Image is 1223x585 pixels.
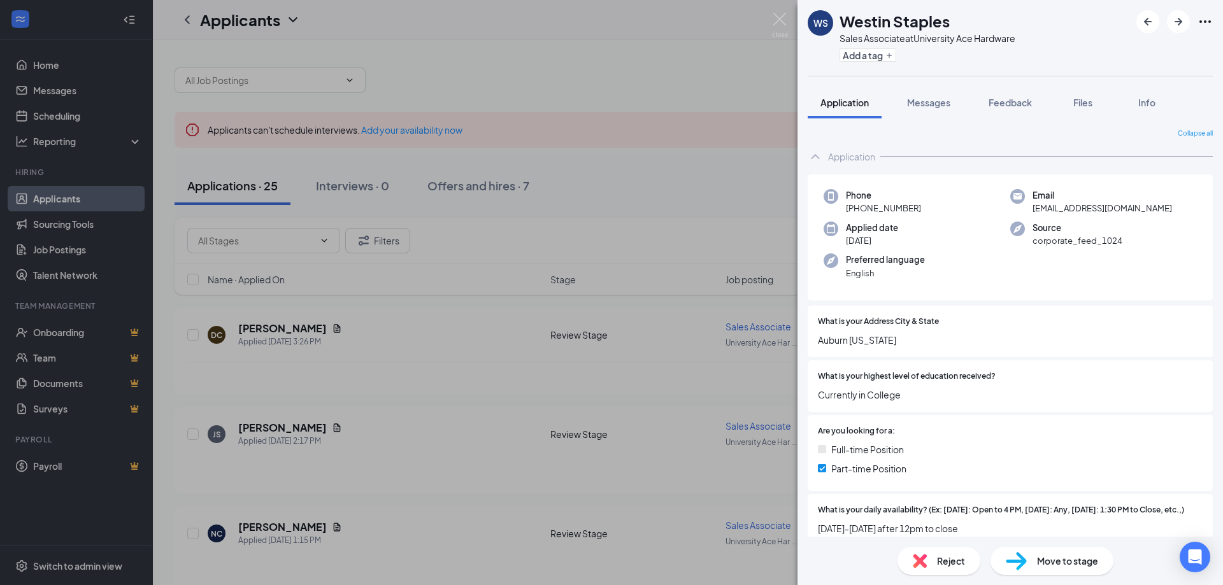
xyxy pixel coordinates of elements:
span: [PHONE_NUMBER] [846,202,921,215]
span: Full-time Position [831,442,904,456]
svg: Ellipses [1198,14,1213,29]
span: Move to stage [1037,554,1098,568]
svg: ChevronUp [808,149,823,164]
button: ArrowLeftNew [1136,10,1159,33]
span: What is your highest level of education received? [818,370,996,383]
span: [EMAIL_ADDRESS][DOMAIN_NAME] [1033,202,1172,215]
svg: ArrowLeftNew [1140,14,1155,29]
span: Auburn [US_STATE] [818,333,1203,347]
span: [DATE]-[DATE] after 12pm to close [DATE]-[DATE] Any [818,521,1203,549]
span: Email [1033,189,1172,202]
div: Open Intercom Messenger [1180,542,1210,572]
span: Applied date [846,222,898,234]
span: Currently in College [818,388,1203,402]
span: Source [1033,222,1122,234]
span: Phone [846,189,921,202]
div: WS [813,17,828,29]
svg: Plus [885,52,893,59]
span: English [846,267,925,279]
span: Collapse all [1178,129,1213,139]
span: Files [1073,97,1092,108]
div: Sales Associate at University Ace Hardware [840,32,1015,45]
span: Reject [937,554,965,568]
span: [DATE] [846,234,898,247]
span: Messages [907,97,950,108]
h1: Westin Staples [840,10,950,32]
span: Application [820,97,869,108]
span: Are you looking for a: [818,425,895,437]
span: corporate_feed_1024 [1033,234,1122,247]
span: Feedback [989,97,1032,108]
span: Info [1138,97,1155,108]
span: What is your Address City & State [818,316,939,328]
button: PlusAdd a tag [840,48,896,62]
span: Preferred language [846,253,925,266]
span: What is your daily availability? (Ex: [DATE]: Open to 4 PM, [DATE]: Any, [DATE]: 1:30 PM to Close... [818,504,1184,516]
span: Part-time Position [831,462,906,476]
svg: ArrowRight [1171,14,1186,29]
div: Application [828,150,875,163]
button: ArrowRight [1167,10,1190,33]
